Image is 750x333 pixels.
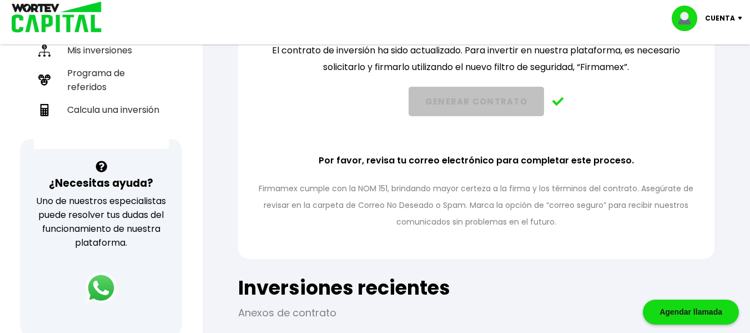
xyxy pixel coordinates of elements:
[705,10,735,27] p: Cuenta
[34,98,169,121] a: Calcula una inversión
[238,306,336,320] a: Anexos de contrato
[238,277,714,299] h2: Inversiones recientes
[34,62,169,98] a: Programa de referidos
[643,300,739,325] div: Agendar llamada
[49,175,153,191] h3: ¿Necesitas ayuda?
[34,39,169,62] a: Mis inversiones
[319,152,634,169] p: Por favor, revisa tu correo electrónico para completar este proceso.
[253,180,700,230] p: Firmamex cumple con la NOM 151, brindando mayor certeza a la firma y los términos del contrato. A...
[552,97,564,106] img: tdwAAAAASUVORK5CYII=
[38,104,51,116] img: calculadora-icon.17d418c4.svg
[253,25,700,76] p: El contrato de inversión ha sido actualizado. Para invertir en nuestra plataforma, es necesario s...
[38,44,51,57] img: inversiones-icon.6695dc30.svg
[409,87,544,116] button: GENERAR CONTRATO
[85,272,117,304] img: logos_whatsapp-icon.242b2217.svg
[34,194,168,250] p: Uno de nuestros especialistas puede resolver tus dudas del funcionamiento de nuestra plataforma.
[672,6,705,31] img: profile-image
[735,17,750,20] img: icon-down
[38,74,51,86] img: recomiendanos-icon.9b8e9327.svg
